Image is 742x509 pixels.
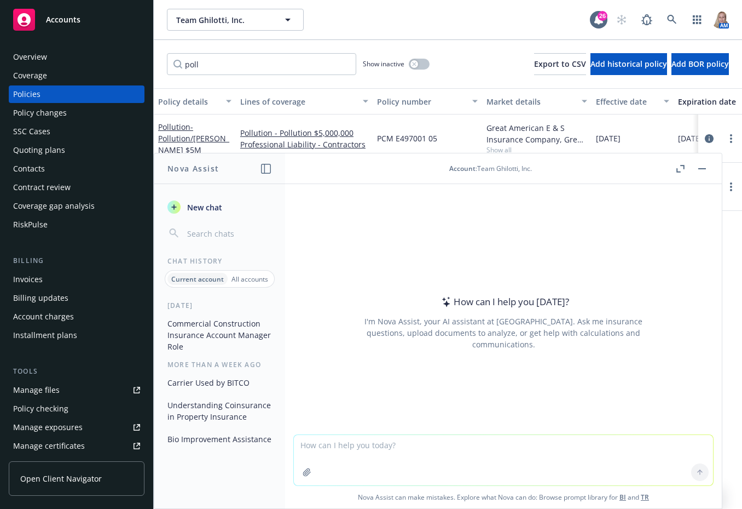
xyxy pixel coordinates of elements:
div: Coverage gap analysis [13,197,95,215]
div: Policy checking [13,400,68,418]
a: more [724,132,738,145]
a: Pollution [158,122,229,155]
div: More than a week ago [154,360,285,369]
button: Add historical policy [590,53,667,75]
a: TR [641,493,649,502]
div: Overview [13,48,47,66]
div: Manage files [13,381,60,399]
span: Open Client Navigator [20,473,102,484]
button: Effective date [592,88,674,115]
a: Accounts [9,4,144,35]
a: Account charges [9,308,144,325]
button: Understanding Coinsurance in Property Insurance [163,396,276,426]
button: Lines of coverage [236,88,373,115]
a: Professional Liability - Contractors [240,139,368,150]
a: BI [619,493,626,502]
span: - Pollution/[PERSON_NAME] $5M [158,122,229,155]
a: SSC Cases [9,123,144,140]
a: Contacts [9,160,144,178]
div: SSC Cases [13,123,50,140]
button: Market details [482,88,592,115]
div: [DATE] [154,301,285,310]
div: : Team Ghilotti, Inc. [449,164,532,173]
span: Accounts [46,15,80,24]
span: Export to CSV [534,59,586,69]
div: Invoices [13,271,43,288]
span: New chat [185,202,222,213]
a: RiskPulse [9,216,144,233]
a: Contract review [9,179,144,196]
span: Account [449,164,476,173]
span: Add BOR policy [671,59,729,69]
div: Installment plans [13,327,77,344]
button: Commercial Construction Insurance Account Manager Role [163,314,276,356]
div: Contacts [13,160,45,178]
div: Policy changes [13,104,67,122]
div: Policy details [158,96,219,107]
div: Market details [486,96,575,107]
div: Lines of coverage [240,96,356,107]
div: Tools [9,366,144,377]
div: Billing updates [13,289,68,307]
input: Search chats [185,226,272,241]
a: Invoices [9,271,144,288]
input: Filter by keyword... [167,53,356,75]
div: 26 [598,11,607,21]
div: Chat History [154,256,285,266]
a: Report a Bug [636,9,658,31]
a: Start snowing [611,9,633,31]
a: Coverage [9,67,144,84]
a: circleInformation [703,132,716,145]
button: Policy details [154,88,236,115]
span: [DATE] [596,133,621,144]
div: Manage certificates [13,437,85,455]
a: Overview [9,48,144,66]
div: Great American E & S Insurance Company, Great American Insurance Group, RT Specialty Insurance Se... [486,122,587,145]
button: Add BOR policy [671,53,729,75]
a: Policy checking [9,400,144,418]
div: Manage exposures [13,419,83,436]
p: All accounts [231,274,268,284]
span: Team Ghilotti, Inc. [176,14,271,26]
button: New chat [163,197,276,217]
a: Manage exposures [9,419,144,436]
div: Quoting plans [13,141,65,159]
span: Show inactive [363,59,404,68]
div: Contract review [13,179,71,196]
span: Show all [486,145,587,155]
a: Quoting plans [9,141,144,159]
a: Policies [9,85,144,103]
a: Billing updates [9,289,144,307]
a: Switch app [686,9,708,31]
span: Add historical policy [590,59,667,69]
div: I'm Nova Assist, your AI assistant at [GEOGRAPHIC_DATA]. Ask me insurance questions, upload docum... [350,316,657,350]
div: How can I help you [DATE]? [438,295,569,309]
button: Carrier Used by BITCO [163,374,276,392]
a: Coverage gap analysis [9,197,144,215]
a: more [724,180,738,193]
h1: Nova Assist [167,163,219,174]
a: Pollution - Pollution $5,000,000 [240,127,368,139]
span: PCM E497001 05 [377,133,437,144]
div: Account charges [13,308,74,325]
span: [DATE] [678,133,703,144]
div: Effective date [596,96,657,107]
div: Policies [13,85,40,103]
button: Policy number [373,88,482,115]
button: Team Ghilotti, Inc. [167,9,304,31]
div: Coverage [13,67,47,84]
img: photo [711,11,729,28]
span: Nova Assist can make mistakes. Explore what Nova can do: Browse prompt library for and [289,486,717,508]
button: Export to CSV [534,53,586,75]
p: Current account [171,274,224,284]
div: Policy number [377,96,466,107]
a: Policy changes [9,104,144,122]
button: Bio Improvement Assistance [163,430,276,448]
a: Installment plans [9,327,144,344]
a: Manage certificates [9,437,144,455]
a: Manage files [9,381,144,399]
div: Billing [9,255,144,266]
div: RiskPulse [13,216,48,233]
a: Search [661,9,683,31]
